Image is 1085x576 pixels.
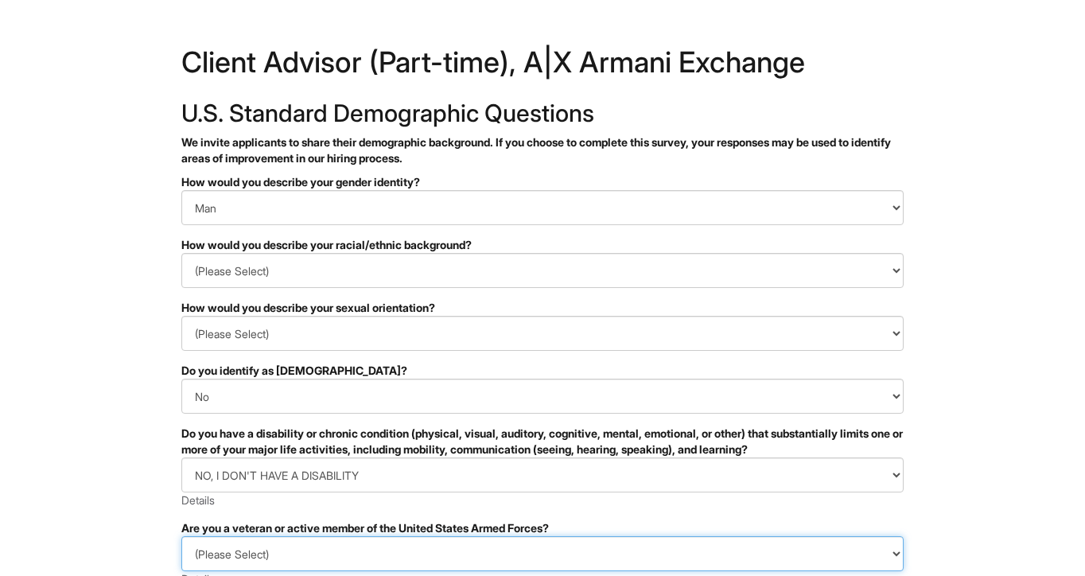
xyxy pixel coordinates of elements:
[181,457,904,492] select: Do you have a disability or chronic condition (physical, visual, auditory, cognitive, mental, emo...
[181,190,904,225] select: How would you describe your gender identity?
[181,316,904,351] select: How would you describe your sexual orientation?
[181,48,904,84] h1: Client Advisor (Part-time), A|X Armani Exchange
[181,520,904,536] div: Are you a veteran or active member of the United States Armed Forces?
[181,379,904,414] select: Do you identify as transgender?
[181,253,904,288] select: How would you describe your racial/ethnic background?
[181,493,215,507] a: Details
[181,426,904,457] div: Do you have a disability or chronic condition (physical, visual, auditory, cognitive, mental, emo...
[181,237,904,253] div: How would you describe your racial/ethnic background?
[181,363,904,379] div: Do you identify as [DEMOGRAPHIC_DATA]?
[181,100,904,126] h2: U.S. Standard Demographic Questions
[181,174,904,190] div: How would you describe your gender identity?
[181,134,904,166] p: We invite applicants to share their demographic background. If you choose to complete this survey...
[181,536,904,571] select: Are you a veteran or active member of the United States Armed Forces?
[181,300,904,316] div: How would you describe your sexual orientation?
